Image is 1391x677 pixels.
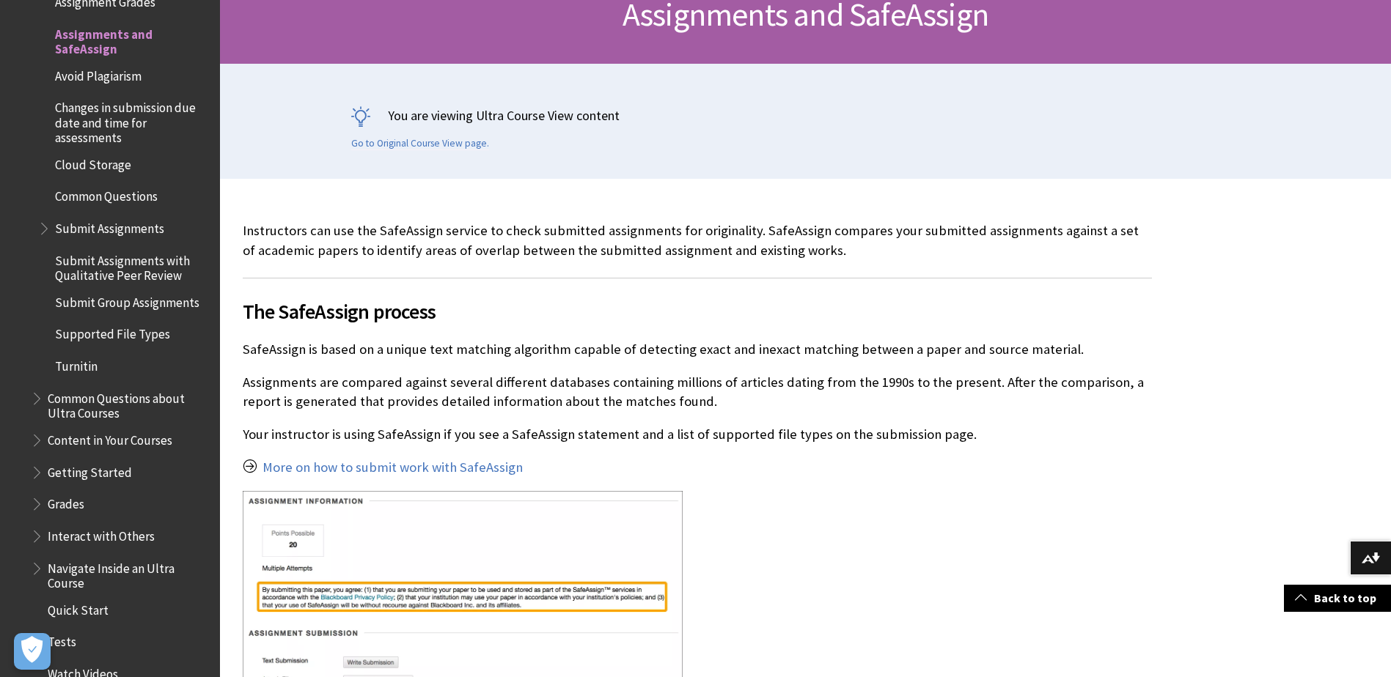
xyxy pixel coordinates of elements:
p: Instructors can use the SafeAssign service to check submitted assignments for originality. SafeAs... [243,221,1152,259]
span: Navigate Inside an Ultra Course [48,556,210,591]
span: Submit Group Assignments [55,290,199,310]
span: Cloud Storage [55,152,131,172]
span: Avoid Plagiarism [55,64,142,84]
span: Content in Your Courses [48,428,172,448]
p: Assignments are compared against several different databases containing millions of articles dati... [243,373,1152,411]
span: Common Questions [55,185,158,204]
button: Open Preferences [14,633,51,670]
span: Changes in submission due date and time for assessments [55,96,210,145]
span: The SafeAssign process [243,296,1152,327]
a: Back to top [1284,585,1391,612]
span: Common Questions about Ultra Courses [48,386,210,421]
span: Submit Assignments [55,216,164,236]
span: Getting Started [48,460,132,480]
span: Interact with Others [48,524,155,544]
p: You are viewing Ultra Course View content [351,106,1260,125]
a: Go to Original Course View page. [351,137,489,150]
p: Your instructor is using SafeAssign if you see a SafeAssign statement and a list of supported fil... [243,425,1152,444]
span: Quick Start [48,598,109,618]
span: Assignments and SafeAssign [55,22,210,56]
span: Supported File Types [55,322,170,342]
p: SafeAssign is based on a unique text matching algorithm capable of detecting exact and inexact ma... [243,340,1152,359]
span: Tests [48,630,76,650]
a: More on how to submit work with SafeAssign [263,459,523,476]
span: Turnitin [55,354,98,374]
span: Grades [48,492,84,511]
span: Submit Assignments with Qualitative Peer Review [55,248,210,283]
